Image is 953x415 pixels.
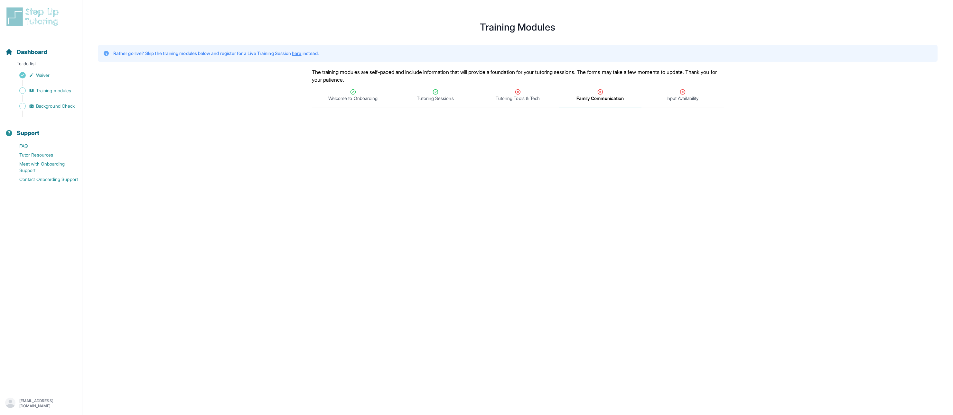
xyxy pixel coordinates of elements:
[328,95,378,102] span: Welcome to Onboarding
[5,48,47,57] a: Dashboard
[5,150,82,159] a: Tutor Resources
[292,50,301,56] a: here
[36,72,50,78] span: Waiver
[3,118,79,140] button: Support
[5,71,82,80] a: Waiver
[312,84,724,107] nav: Tabs
[5,86,82,95] a: Training modules
[5,6,62,27] img: logo
[19,398,77,409] p: [EMAIL_ADDRESS][DOMAIN_NAME]
[17,129,40,138] span: Support
[5,102,82,111] a: Background Check
[5,175,82,184] a: Contact Onboarding Support
[3,37,79,59] button: Dashboard
[667,95,698,102] span: Input Availability
[98,23,938,31] h1: Training Modules
[5,398,77,409] button: [EMAIL_ADDRESS][DOMAIN_NAME]
[17,48,47,57] span: Dashboard
[36,103,75,109] span: Background Check
[496,95,540,102] span: Tutoring Tools & Tech
[5,141,82,150] a: FAQ
[312,68,724,84] p: The training modules are self-paced and include information that will provide a foundation for yo...
[576,95,624,102] span: Family Communication
[113,50,319,57] p: Rather go live? Skip the training modules below and register for a Live Training Session instead.
[36,87,71,94] span: Training modules
[3,60,79,69] p: To-do list
[417,95,453,102] span: Tutoring Sessions
[5,159,82,175] a: Meet with Onboarding Support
